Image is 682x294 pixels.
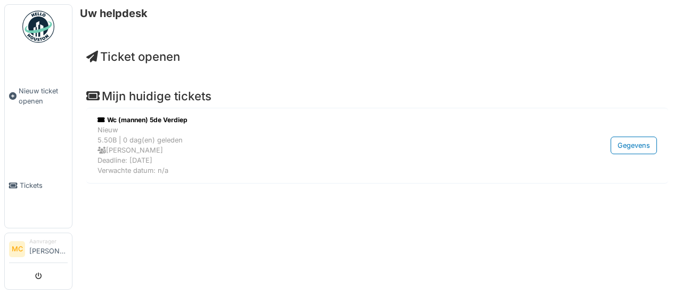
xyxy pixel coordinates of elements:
[9,237,68,263] a: MC Aanvrager[PERSON_NAME]
[95,113,660,179] a: Wc (mannen) 5de Verdiep Nieuw5.50B | 0 dag(en) geleden [PERSON_NAME]Deadline: [DATE]Verwachte dat...
[611,137,657,154] div: Gegevens
[80,7,148,20] h6: Uw helpdesk
[20,180,68,190] span: Tickets
[98,115,549,125] div: Wc (mannen) 5de Verdiep
[19,86,68,106] span: Nieuw ticket openen
[29,237,68,260] li: [PERSON_NAME]
[98,125,549,176] div: Nieuw 5.50B | 0 dag(en) geleden [PERSON_NAME] Deadline: [DATE] Verwachte datum: n/a
[9,241,25,257] li: MC
[5,144,72,228] a: Tickets
[86,50,180,63] a: Ticket openen
[29,237,68,245] div: Aanvrager
[86,89,668,103] h4: Mijn huidige tickets
[5,49,72,144] a: Nieuw ticket openen
[22,11,54,43] img: Badge_color-CXgf-gQk.svg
